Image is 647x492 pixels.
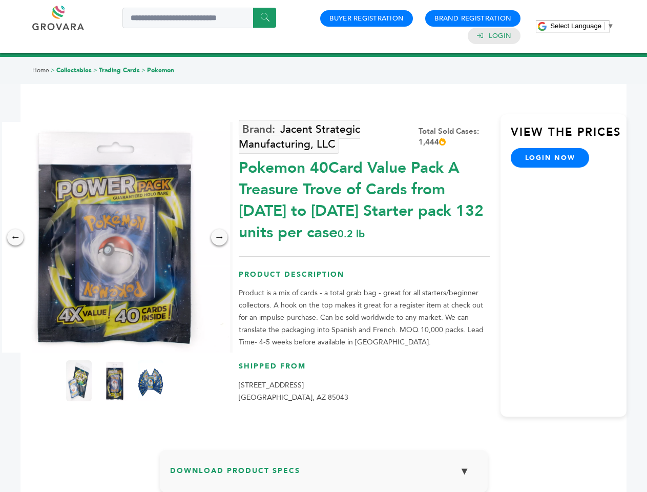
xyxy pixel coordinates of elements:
span: > [51,66,55,74]
a: Home [32,66,49,74]
a: Buyer Registration [329,14,404,23]
p: [STREET_ADDRESS] [GEOGRAPHIC_DATA], AZ 85043 [239,379,490,404]
span: > [141,66,145,74]
a: Collectables [56,66,92,74]
img: Pokemon 40-Card Value Pack – A Treasure Trove of Cards from 1996 to 2024 - Starter pack! 132 unit... [138,360,163,401]
span: Select Language [550,22,601,30]
h3: View the Prices [511,125,627,148]
a: Pokemon [147,66,174,74]
img: Pokemon 40-Card Value Pack – A Treasure Trove of Cards from 1996 to 2024 - Starter pack! 132 unit... [102,360,128,401]
a: Select Language​ [550,22,614,30]
a: Login [489,31,511,40]
span: > [93,66,97,74]
div: ← [7,229,24,245]
div: Total Sold Cases: 1,444 [419,126,490,148]
input: Search a product or brand... [122,8,276,28]
p: Product is a mix of cards - a total grab bag - great for all starters/beginner collectors. A hook... [239,287,490,348]
a: login now [511,148,590,168]
a: Brand Registration [434,14,511,23]
a: Jacent Strategic Manufacturing, LLC [239,120,360,154]
h3: Product Description [239,270,490,288]
span: 0.2 lb [338,227,365,241]
h3: Download Product Specs [170,460,477,490]
img: Pokemon 40-Card Value Pack – A Treasure Trove of Cards from 1996 to 2024 - Starter pack! 132 unit... [66,360,92,401]
div: → [211,229,227,245]
button: ▼ [452,460,477,482]
div: Pokemon 40Card Value Pack A Treasure Trove of Cards from [DATE] to [DATE] Starter pack 132 units ... [239,152,490,243]
span: ▼ [607,22,614,30]
h3: Shipped From [239,361,490,379]
a: Trading Cards [99,66,140,74]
